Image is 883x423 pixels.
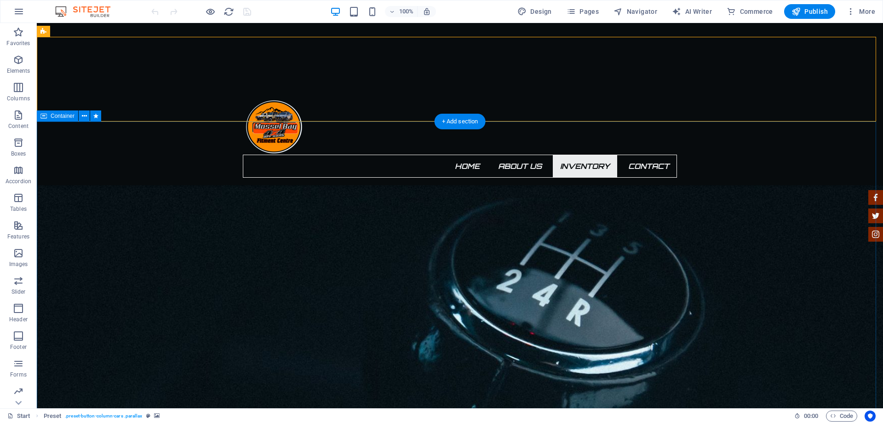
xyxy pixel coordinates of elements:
h6: 100% [399,6,413,17]
span: Every page is that can be grouped and nested with container elements. The symbol in the upper-lef... [9,133,165,182]
button: Publish [784,4,835,19]
button: Design [514,4,556,19]
span: Commerce [727,7,773,16]
button: Click here to leave preview mode and continue editing [205,6,216,17]
h6: Session time [794,411,819,422]
p: Favorites [6,40,30,47]
span: More [846,7,875,16]
button: Commerce [723,4,777,19]
p: Boxes [11,150,26,157]
p: Tables [10,205,27,213]
i: This element contains a background [154,413,160,418]
button: Pages [563,4,602,19]
span: Click to select. Double-click to edit [44,411,62,422]
p: Footer [10,343,27,351]
span: . preset-button-column-cars .parallax [65,411,142,422]
p: Features [7,233,29,240]
button: Usercentrics [865,411,876,422]
p: Columns [7,95,30,102]
i: Reload page [224,6,234,17]
span: 00 00 [804,411,818,422]
button: Code [826,411,857,422]
button: More [843,4,879,19]
span: Container [51,113,75,119]
span: AI Writer [672,7,712,16]
a: Click to cancel selection. Double-click to open Pages [7,411,30,422]
p: Forms [10,371,27,378]
p: Content [8,122,29,130]
span: Pages [567,7,599,16]
button: Navigator [610,4,661,19]
span: Publish [791,7,828,16]
p: Header [9,316,28,323]
strong: built with elements [48,133,106,141]
button: reload [223,6,234,17]
span: Design [517,7,552,16]
p: Elements [7,67,30,75]
span: Code [830,411,853,422]
p: Images [9,261,28,268]
img: Editor Logo [53,6,122,17]
span: : [810,412,812,419]
i: This element is a customizable preset [146,413,150,418]
a: Close modal [168,3,184,17]
div: Design (Ctrl+Alt+Y) [514,4,556,19]
button: 100% [385,6,418,17]
nav: breadcrumb [44,411,160,422]
button: AI Writer [668,4,716,19]
span: Navigator [614,7,657,16]
i: On resize automatically adjust zoom level to fit chosen device. [423,7,431,16]
p: Slider [11,288,26,296]
p: Accordion [6,178,31,185]
div: + Add section [435,114,486,129]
